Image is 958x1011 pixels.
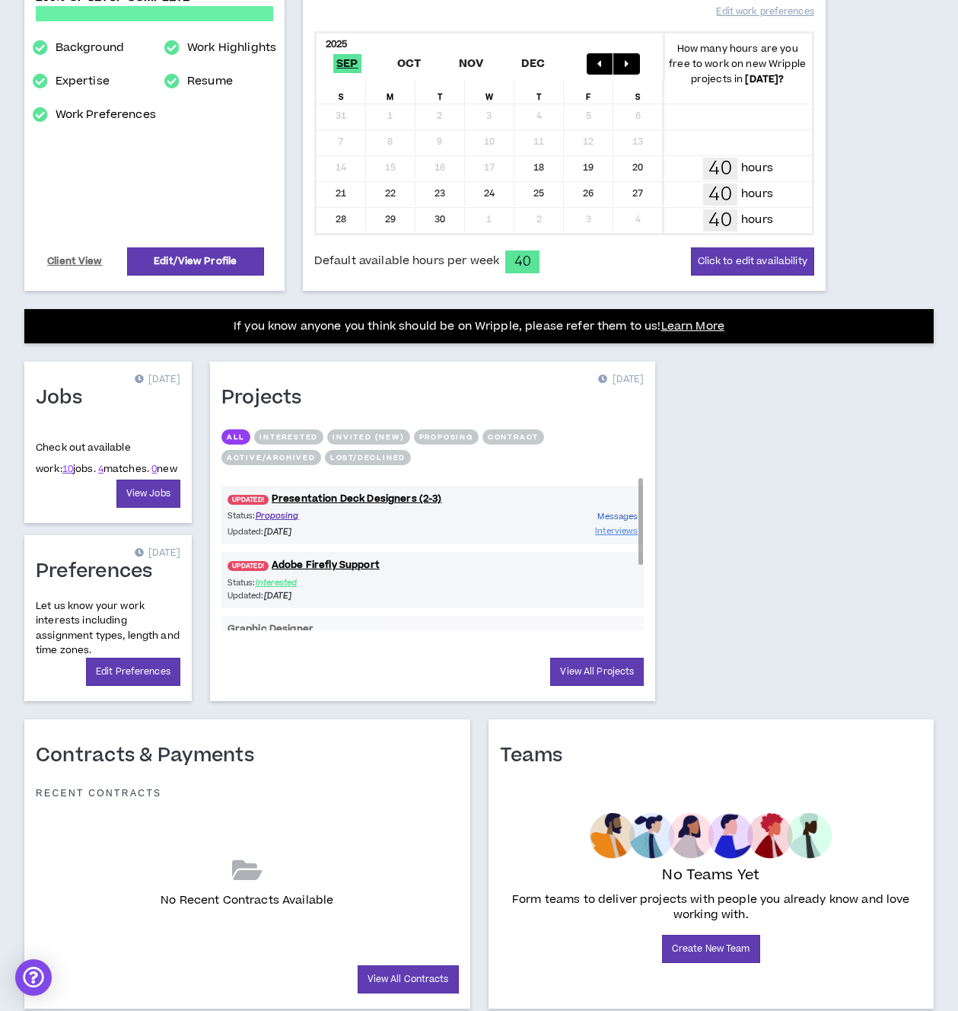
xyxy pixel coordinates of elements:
button: Click to edit availability [691,247,814,276]
a: Edit/View Profile [127,247,264,276]
div: S [317,81,366,104]
i: [DATE] [264,590,292,601]
a: Learn More [661,318,724,334]
a: Interviews [595,524,638,538]
span: Interviews [595,525,638,537]
p: [DATE] [135,546,180,561]
a: UPDATED!Adobe Firefly Support [221,558,645,572]
p: [DATE] [135,372,180,387]
button: Contract [482,429,544,445]
h1: Contracts & Payments [36,744,266,768]
a: Work Preferences [56,106,156,124]
p: Status: [228,509,433,522]
button: Proposing [414,429,479,445]
b: [DATE] ? [745,72,784,86]
button: Invited (new) [327,429,409,445]
button: Lost/Declined [325,450,411,465]
p: If you know anyone you think should be on Wripple, please refer them to us! [234,317,724,336]
b: 2025 [326,37,348,51]
a: 4 [98,462,103,476]
i: [DATE] [264,526,292,537]
div: T [514,81,564,104]
p: Recent Contracts [36,787,162,799]
p: How many hours are you free to work on new Wripple projects in [663,41,811,87]
a: 0 [151,462,157,476]
span: Proposing [256,510,299,521]
button: All [221,429,250,445]
p: No Recent Contracts Available [161,892,333,909]
a: Background [56,39,124,57]
a: Resume [187,72,233,91]
a: UPDATED!Presentation Deck Designers (2-3) [221,492,645,506]
p: No Teams Yet [662,865,759,886]
h1: Teams [500,744,574,768]
div: Open Intercom Messenger [15,959,52,996]
a: Work Highlights [187,39,276,57]
span: Messages [597,511,638,522]
div: T [415,81,465,104]
p: hours [741,160,773,177]
span: UPDATED! [228,561,269,571]
span: Dec [518,54,549,73]
h1: Projects [221,386,313,410]
h1: Jobs [36,386,94,410]
a: Create New Team [662,935,760,963]
p: Check out available work: [36,441,177,476]
p: hours [741,212,773,228]
p: Status: [228,576,433,589]
a: Edit Preferences [86,658,180,686]
p: Let us know your work interests including assignment types, length and time zones. [36,599,180,658]
div: F [564,81,613,104]
a: View All Contracts [358,965,459,993]
span: new [151,462,177,476]
span: Oct [394,54,425,73]
span: Default available hours per week [314,253,499,269]
span: UPDATED! [228,495,269,505]
h1: Preferences [36,560,164,584]
span: Nov [456,54,487,73]
p: Updated: [228,589,433,602]
button: Active/Archived [221,450,321,465]
p: Form teams to deliver projects with people you already know and love working with. [506,892,917,923]
span: Sep [333,54,361,73]
span: matches. [98,462,149,476]
a: Client View [45,248,105,275]
a: View All Projects [550,658,644,686]
p: [DATE] [598,372,644,387]
p: hours [741,186,773,203]
div: M [366,81,415,104]
div: S [613,81,663,104]
button: Interested [254,429,323,445]
a: Expertise [56,72,110,91]
span: Interested [256,577,298,588]
img: empty [590,813,832,859]
a: 10 [62,462,73,476]
a: View Jobs [116,480,180,508]
a: Messages [597,509,638,524]
div: W [465,81,514,104]
span: jobs. [62,462,96,476]
p: Updated: [228,525,433,538]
